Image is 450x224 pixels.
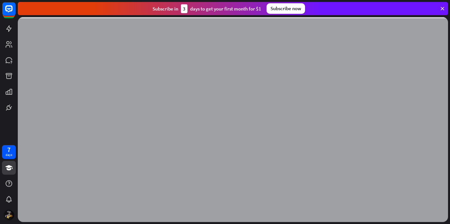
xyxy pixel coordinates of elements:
[2,145,16,159] a: 7 days
[181,4,187,13] div: 3
[7,147,11,153] div: 7
[6,153,12,157] div: days
[267,3,305,14] div: Subscribe now
[153,4,261,13] div: Subscribe in days to get your first month for $1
